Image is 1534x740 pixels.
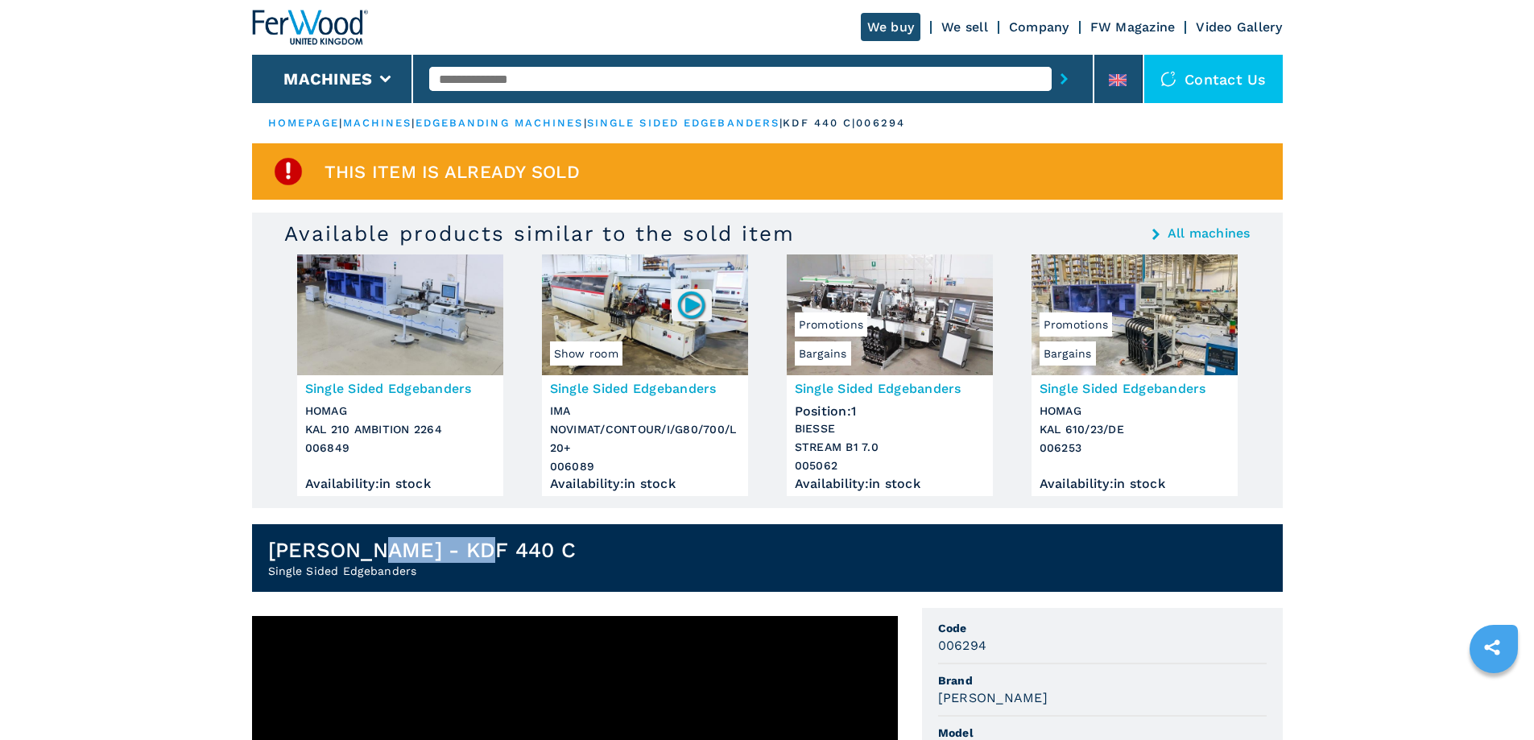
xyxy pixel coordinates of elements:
a: FW Magazine [1090,19,1176,35]
h3: IMA NOVIMAT/CONTOUR/I/G80/700/L20+ 006089 [550,402,740,476]
span: Promotions [1040,312,1113,337]
span: Bargains [795,341,851,366]
h3: Single Sided Edgebanders [550,379,740,398]
img: SoldProduct [272,155,304,188]
div: Availability : in stock [795,480,985,488]
span: Promotions [795,312,868,337]
a: We buy [861,13,921,41]
div: Availability : in stock [550,480,740,488]
iframe: Chat [1466,668,1522,728]
a: sharethis [1472,627,1512,668]
a: Single Sided Edgebanders BIESSE STREAM B1 7.0BargainsPromotionsSingle Sided EdgebandersPosition:1... [787,254,993,496]
a: All machines [1168,227,1251,240]
h3: 006294 [938,636,987,655]
a: Video Gallery [1196,19,1282,35]
span: | [584,117,587,129]
h3: Single Sided Edgebanders [305,379,495,398]
button: submit-button [1052,60,1077,97]
a: We sell [941,19,988,35]
h3: [PERSON_NAME] [938,688,1048,707]
img: Contact us [1160,71,1176,87]
span: | [779,117,783,129]
h1: [PERSON_NAME] - KDF 440 C [268,537,576,563]
img: Ferwood [252,10,368,45]
a: single sided edgebanders [587,117,779,129]
div: Contact us [1144,55,1283,103]
div: Availability : in stock [1040,480,1230,488]
span: This item is already sold [325,163,580,181]
h3: HOMAG KAL 610/23/DE 006253 [1040,402,1230,457]
button: Machines [283,69,372,89]
img: Single Sided Edgebanders BIESSE STREAM B1 7.0 [787,254,993,375]
img: 006089 [676,289,707,320]
h3: BIESSE STREAM B1 7.0 005062 [795,420,985,475]
img: Single Sided Edgebanders IMA NOVIMAT/CONTOUR/I/G80/700/L20+ [542,254,748,375]
a: edgebanding machines [416,117,584,129]
a: Company [1009,19,1069,35]
h3: Available products similar to the sold item [284,221,795,246]
h2: Single Sided Edgebanders [268,563,576,579]
h3: Single Sided Edgebanders [1040,379,1230,398]
span: Bargains [1040,341,1096,366]
span: Show room [550,341,622,366]
a: Single Sided Edgebanders HOMAG KAL 610/23/DEBargainsPromotionsSingle Sided EdgebandersHOMAGKAL 61... [1032,254,1238,496]
div: Availability : in stock [305,480,495,488]
span: | [411,117,415,129]
span: | [339,117,342,129]
img: Single Sided Edgebanders HOMAG KAL 210 AMBITION 2264 [297,254,503,375]
a: HOMEPAGE [268,117,340,129]
span: Brand [938,672,1267,688]
h3: Single Sided Edgebanders [795,379,985,398]
a: Single Sided Edgebanders HOMAG KAL 210 AMBITION 2264Single Sided EdgebandersHOMAGKAL 210 AMBITION... [297,254,503,496]
span: Code [938,620,1267,636]
h3: HOMAG KAL 210 AMBITION 2264 006849 [305,402,495,457]
p: kdf 440 c | [783,116,856,130]
p: 006294 [856,116,905,130]
div: Position : 1 [795,399,985,415]
a: machines [343,117,412,129]
a: Single Sided Edgebanders IMA NOVIMAT/CONTOUR/I/G80/700/L20+Show room006089Single Sided Edgebander... [542,254,748,496]
img: Single Sided Edgebanders HOMAG KAL 610/23/DE [1032,254,1238,375]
